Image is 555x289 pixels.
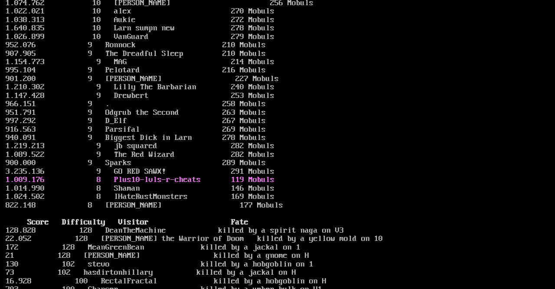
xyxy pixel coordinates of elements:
a: 907.905 9 The Dreadful Sleep 210 Mobuls [6,49,266,58]
b: Score Difficulty Visitor Fate [27,218,248,227]
a: 951.791 9 Odgrub the Second 263 Mobuls [6,108,266,117]
a: 1.014.990 8 Shaman 146 Mobuls [6,184,274,193]
a: 1.024.502 8 IHateRustMonsters 169 Mobuls [6,192,274,201]
a: 172 128 MeanGreenBean killed by a jackal on 1 [6,243,300,252]
a: 1.089.522 9 The Red Wizard 282 Mobuls [6,150,274,159]
a: 916.563 9 Parsifal 269 Mobuls [6,125,266,134]
a: 997.292 9 D_Elf 267 Mobuls [6,117,266,125]
a: 966.151 9 . 258 Mobuls [6,100,266,108]
a: 1.219.213 9 jb squared 282 Mobuls [6,142,274,150]
a: 3.235.136 9 GO RED SAWX! 291 Mobuls [6,167,274,176]
a: 940.091 9 Biggest Dick in Larn 278 Mobuls [6,133,266,142]
a: 995.104 9 Pelotard 216 Mobuls [6,66,266,75]
a: 1.154.773 9 MAG 214 Mobuls [6,58,274,66]
a: 21 128 [PERSON_NAME] killed by a gnome on H [6,251,309,260]
a: 1.038.313 10 Aukie 272 Mobuls [6,16,274,24]
a: 22.052 128 [PERSON_NAME] the Warrior of Doom killed by a yellow mold on 10 [6,234,383,243]
a: 128.828 128 DeanTheMachine killed by a spirit naga on V3 [6,226,344,235]
a: 900.000 9 Sparks 289 Mobuls [6,159,266,167]
a: 822.148 8 [PERSON_NAME] 177 Mobuls [6,201,283,210]
a: 1.009.176 8 Plus10-lvls-r-cheats 119 Mobuls [6,175,274,184]
a: 901.200 9 [PERSON_NAME] 227 Mobuls [6,75,279,83]
a: 1.640.835 10 Larn sumpn new 278 Mobuls [6,24,274,32]
a: 130 102 stevo killed by a hobgoblin on 1 [6,260,313,269]
a: 1.147.428 9 Drewbert 253 Mobuls [6,91,274,100]
a: 1.026.899 10 VanGuard 279 Mobuls [6,32,274,41]
a: 73 102 hasdirtonhillary killed by a jackal on H [6,268,296,277]
a: 16.928 100 RectalFractal killed by a hobgoblin on H [6,277,326,286]
a: 1.022.021 10 alex 270 Mobuls [6,7,274,16]
a: 1.210.302 9 Lilly The Barbarian 240 Mobuls [6,83,274,91]
a: 952.076 9 Ronnock 210 Mobuls [6,41,266,49]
